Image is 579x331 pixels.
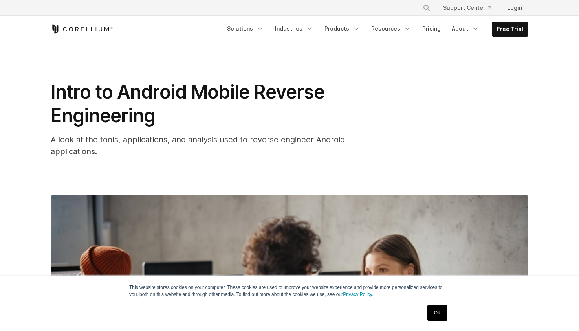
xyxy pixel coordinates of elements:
a: Industries [270,22,318,36]
a: Products [320,22,365,36]
a: Resources [366,22,416,36]
p: This website stores cookies on your computer. These cookies are used to improve your website expe... [129,284,450,298]
div: Navigation Menu [413,1,528,15]
a: Corellium Home [51,24,113,34]
span: A look at the tools, applications, and analysis used to reverse engineer Android applications. [51,135,345,156]
a: Solutions [222,22,269,36]
a: Login [501,1,528,15]
a: About [447,22,484,36]
div: Navigation Menu [222,22,528,37]
a: Support Center [437,1,498,15]
span: Intro to Android Mobile Reverse Engineering [51,80,324,127]
a: OK [427,305,447,321]
a: Free Trial [492,22,528,36]
a: Privacy Policy. [343,292,373,297]
button: Search [420,1,434,15]
a: Pricing [418,22,445,36]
